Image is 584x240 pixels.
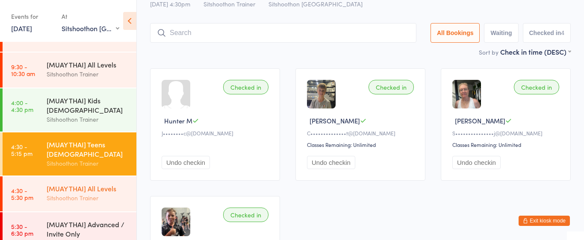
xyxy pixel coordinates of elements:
div: Sitshoothon Trainer [47,69,129,79]
div: Sitshoothon [GEOGRAPHIC_DATA] [62,23,119,33]
div: [MUAY THAI] Teens [DEMOGRAPHIC_DATA] [47,140,129,158]
div: [MUAY THAI] All Levels [47,60,129,69]
div: 4 [561,29,564,36]
button: Exit kiosk mode [519,216,570,226]
button: Waiting [484,23,518,43]
div: Sitshoothon Trainer [47,114,129,124]
time: 5:30 - 6:30 pm [11,223,33,237]
time: 4:00 - 4:30 pm [11,99,33,113]
button: Checked in4 [523,23,571,43]
div: Checked in [514,80,559,94]
div: [MUAY THAI] Advanced / Invite Only [47,220,129,238]
div: Checked in [369,80,414,94]
div: [MUAY THAI] Kids [DEMOGRAPHIC_DATA] [47,96,129,114]
div: Classes Remaining: Unlimited [307,141,416,148]
label: Sort by [479,48,498,56]
time: 4:30 - 5:15 pm [11,143,32,157]
div: [MUAY THAI] All Levels [47,184,129,193]
a: 4:00 -4:30 pm[MUAY THAI] Kids [DEMOGRAPHIC_DATA]Sitshoothon Trainer [3,88,136,132]
div: Checked in [223,80,268,94]
a: 4:30 -5:15 pm[MUAY THAI] Teens [DEMOGRAPHIC_DATA]Sitshoothon Trainer [3,132,136,176]
div: S•••••••••••••••j@[DOMAIN_NAME] [452,129,562,137]
img: image1734042883.png [452,80,481,108]
div: Sitshoothon Trainer [47,158,129,168]
div: Classes Remaining: Unlimited [452,141,562,148]
button: All Bookings [431,23,480,43]
button: Undo checkin [162,156,210,169]
div: Sitshoothon Trainer [47,193,129,203]
img: image1712817196.png [162,208,190,236]
input: Search [150,23,416,43]
button: Undo checkin [307,156,355,169]
div: Check in time (DESC) [500,47,571,56]
span: Hunter M [164,116,192,125]
button: Undo checkin [452,156,501,169]
div: J••••••••c@[DOMAIN_NAME] [162,129,271,137]
div: Checked in [223,208,268,222]
img: image1745822028.png [307,80,336,108]
time: 9:30 - 10:30 am [11,63,35,77]
a: [DATE] [11,23,32,33]
a: 4:30 -5:30 pm[MUAY THAI] All LevelsSitshoothon Trainer [3,176,136,211]
div: C••••••••••••••t@[DOMAIN_NAME] [307,129,416,137]
span: [PERSON_NAME] [455,116,505,125]
time: 4:30 - 5:30 pm [11,187,33,201]
a: 9:30 -10:30 am[MUAY THAI] All LevelsSitshoothon Trainer [3,53,136,88]
span: [PERSON_NAME] [310,116,360,125]
div: At [62,9,119,23]
div: Events for [11,9,53,23]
